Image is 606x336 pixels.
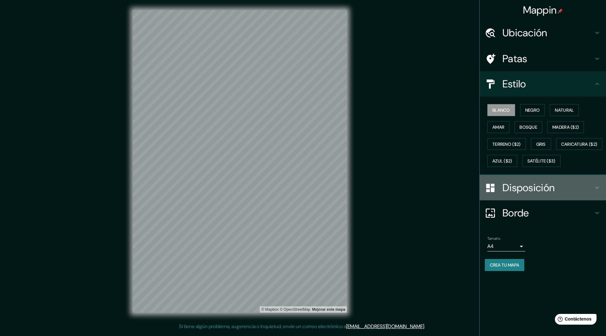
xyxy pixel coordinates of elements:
[550,311,599,329] iframe: Lanzador de widgets de ayuda
[558,9,563,14] img: pin-icon.png
[487,243,494,250] font: A4
[261,307,279,312] a: Mapbox
[492,107,510,113] font: Blanco
[261,307,279,312] font: © Mapbox
[179,323,346,330] font: Si tiene algún problema, sugerencia o inquietud, envíe un correo electrónico a
[487,241,525,251] div: A4
[426,323,427,330] font: .
[492,158,512,164] font: Azul ($2)
[502,26,547,39] font: Ubicación
[522,155,561,167] button: Satélite ($3)
[502,206,529,220] font: Borde
[536,141,546,147] font: Gris
[280,307,310,312] font: © OpenStreetMap
[555,107,574,113] font: Natural
[480,175,606,200] div: Disposición
[525,107,540,113] font: Negro
[480,71,606,97] div: Estilo
[487,121,509,133] button: Amar
[523,3,557,17] font: Mappin
[490,262,519,268] font: Crea tu mapa
[492,124,504,130] font: Amar
[480,20,606,45] div: Ubicación
[520,124,537,130] font: Bosque
[280,307,310,312] a: Mapa de OpenStreet
[561,141,597,147] font: Caricatura ($2)
[312,307,345,312] a: Comentarios sobre el mapa
[425,323,426,330] font: .
[487,138,526,150] button: Terreno ($2)
[550,104,579,116] button: Natural
[547,121,584,133] button: Madera ($2)
[487,155,517,167] button: Azul ($2)
[502,52,527,65] font: Patas
[492,141,521,147] font: Terreno ($2)
[346,323,424,330] a: [EMAIL_ADDRESS][DOMAIN_NAME]
[552,124,579,130] font: Madera ($2)
[312,307,345,312] font: Mejorar este mapa
[527,158,555,164] font: Satélite ($3)
[556,138,603,150] button: Caricatura ($2)
[514,121,542,133] button: Bosque
[133,10,347,313] canvas: Mapa
[502,181,555,194] font: Disposición
[480,200,606,226] div: Borde
[531,138,551,150] button: Gris
[487,236,500,241] font: Tamaño
[480,46,606,71] div: Patas
[520,104,545,116] button: Negro
[485,259,524,271] button: Crea tu mapa
[487,104,515,116] button: Blanco
[502,77,526,91] font: Estilo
